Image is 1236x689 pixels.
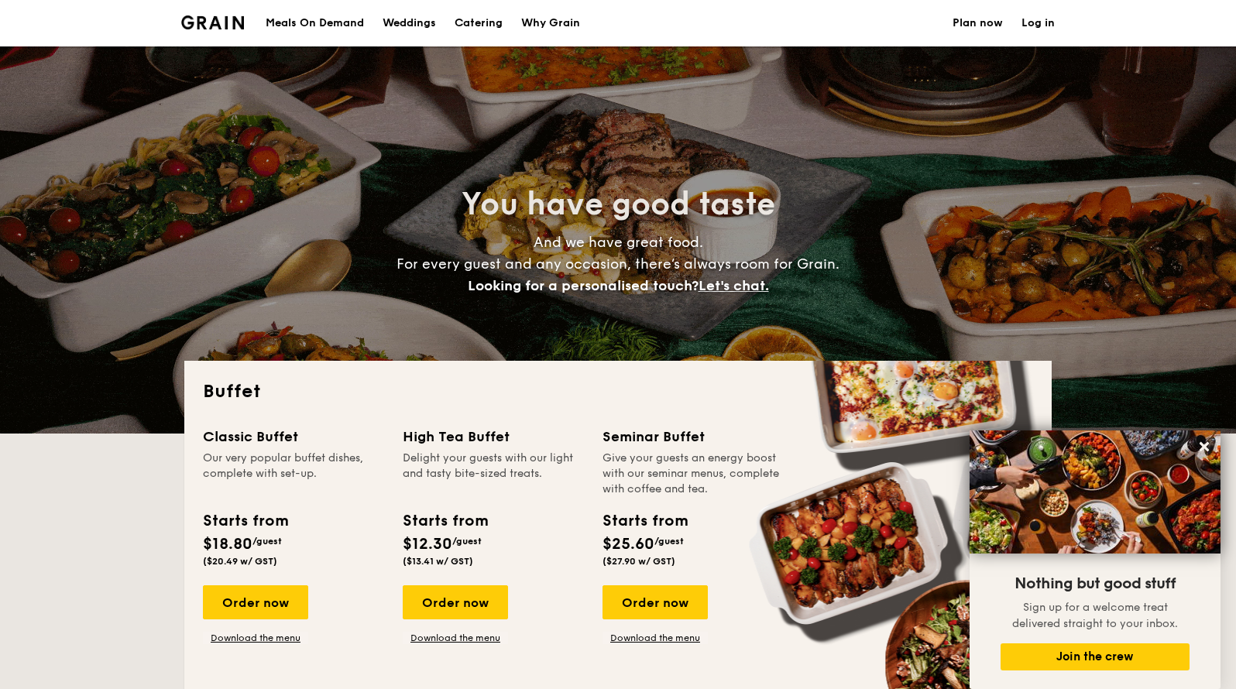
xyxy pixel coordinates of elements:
span: $25.60 [603,535,654,554]
div: Starts from [203,509,287,533]
div: Give your guests an energy boost with our seminar menus, complete with coffee and tea. [603,451,784,497]
button: Join the crew [1001,643,1190,670]
div: Starts from [603,509,687,533]
span: /guest [654,536,684,547]
a: Download the menu [403,632,508,644]
div: Classic Buffet [203,426,384,447]
span: /guest [452,536,482,547]
span: $18.80 [203,535,252,554]
span: Nothing but good stuff [1015,574,1176,593]
div: Seminar Buffet [603,426,784,447]
div: Order now [603,585,708,619]
a: Download the menu [203,632,308,644]
span: Sign up for a welcome treat delivered straight to your inbox. [1012,601,1178,630]
span: ($20.49 w/ GST) [203,556,277,567]
span: You have good taste [462,186,775,223]
div: Order now [403,585,508,619]
a: Download the menu [603,632,708,644]
img: DSC07876-Edit02-Large.jpeg [970,430,1221,554]
a: Logotype [181,15,244,29]
button: Close [1192,434,1217,459]
span: ($27.90 w/ GST) [603,556,675,567]
div: Starts from [403,509,487,533]
span: Let's chat. [699,277,769,294]
span: ($13.41 w/ GST) [403,556,473,567]
span: Looking for a personalised touch? [468,277,699,294]
div: Delight your guests with our light and tasty bite-sized treats. [403,451,584,497]
h2: Buffet [203,379,1033,404]
div: Order now [203,585,308,619]
div: High Tea Buffet [403,426,584,447]
div: Our very popular buffet dishes, complete with set-up. [203,451,384,497]
span: $12.30 [403,535,452,554]
span: /guest [252,536,282,547]
span: And we have great food. For every guest and any occasion, there’s always room for Grain. [397,234,839,294]
img: Grain [181,15,244,29]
